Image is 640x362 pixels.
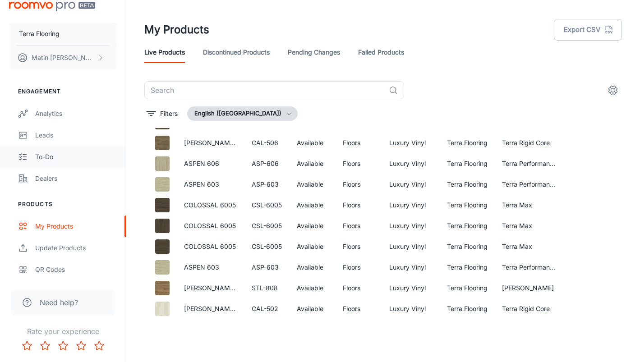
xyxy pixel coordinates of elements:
[336,298,382,319] td: Floors
[336,153,382,174] td: Floors
[336,174,382,195] td: Floors
[382,278,440,298] td: Luxury Vinyl
[244,278,290,298] td: STL-808
[290,236,336,257] td: Available
[144,81,385,99] input: Search
[554,19,622,41] button: Export CSV
[336,257,382,278] td: Floors
[495,257,562,278] td: Terra Performance
[36,337,54,355] button: Rate 2 star
[9,22,117,46] button: Terra Flooring
[244,153,290,174] td: ASP-606
[290,133,336,153] td: Available
[18,337,36,355] button: Rate 1 star
[35,109,117,119] div: Analytics
[382,236,440,257] td: Luxury Vinyl
[382,257,440,278] td: Luxury Vinyl
[382,133,440,153] td: Luxury Vinyl
[72,337,90,355] button: Rate 4 star
[495,215,562,236] td: Terra Max
[244,257,290,278] td: ASP-603
[244,174,290,195] td: ASP-603
[7,326,119,337] p: Rate your experience
[336,236,382,257] td: Floors
[358,41,404,63] a: Failed Products
[440,174,495,195] td: Terra Flooring
[495,298,562,319] td: Terra Rigid Core
[495,195,562,215] td: Terra Max
[290,174,336,195] td: Available
[244,215,290,236] td: CSL-6005
[184,138,237,148] p: [PERSON_NAME] 506
[184,304,237,314] p: [PERSON_NAME] 502
[440,298,495,319] td: Terra Flooring
[32,53,95,63] p: Matin [PERSON_NAME]
[184,242,237,252] p: COLOSSAL 6005
[440,195,495,215] td: Terra Flooring
[244,298,290,319] td: CAL-502
[54,337,72,355] button: Rate 3 star
[144,41,185,63] a: Live Products
[382,215,440,236] td: Luxury Vinyl
[35,152,117,162] div: To-do
[144,22,209,38] h1: My Products
[495,236,562,257] td: Terra Max
[160,109,178,119] p: Filters
[604,81,622,99] button: settings
[290,257,336,278] td: Available
[440,257,495,278] td: Terra Flooring
[144,106,180,121] button: filter
[90,337,108,355] button: Rate 5 star
[440,236,495,257] td: Terra Flooring
[244,133,290,153] td: CAL-506
[382,174,440,195] td: Luxury Vinyl
[440,278,495,298] td: Terra Flooring
[440,153,495,174] td: Terra Flooring
[40,297,78,308] span: Need help?
[290,195,336,215] td: Available
[35,265,117,275] div: QR Codes
[184,221,237,231] p: COLOSSAL 6005
[382,195,440,215] td: Luxury Vinyl
[184,159,237,169] p: ASPEN 606
[495,153,562,174] td: Terra Performance
[19,29,60,39] p: Terra Flooring
[495,174,562,195] td: Terra Performance
[244,236,290,257] td: CSL-6005
[35,130,117,140] div: Leads
[203,41,270,63] a: Discontinued Products
[382,153,440,174] td: Luxury Vinyl
[336,215,382,236] td: Floors
[244,195,290,215] td: CSL-6005
[290,278,336,298] td: Available
[382,298,440,319] td: Luxury Vinyl
[440,133,495,153] td: Terra Flooring
[336,278,382,298] td: Floors
[184,283,237,293] p: [PERSON_NAME] 808
[184,200,237,210] p: COLOSSAL 6005
[9,46,117,69] button: Matin [PERSON_NAME]
[495,278,562,298] td: [PERSON_NAME]
[336,133,382,153] td: Floors
[35,221,117,231] div: My Products
[35,243,117,253] div: Update Products
[288,41,340,63] a: Pending Changes
[184,179,237,189] p: ASPEN 603
[290,298,336,319] td: Available
[495,133,562,153] td: Terra Rigid Core
[290,215,336,236] td: Available
[184,262,237,272] p: ASPEN 603
[440,215,495,236] td: Terra Flooring
[35,174,117,183] div: Dealers
[9,2,95,11] img: Roomvo PRO Beta
[290,153,336,174] td: Available
[187,106,298,121] button: English ([GEOGRAPHIC_DATA])
[336,195,382,215] td: Floors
